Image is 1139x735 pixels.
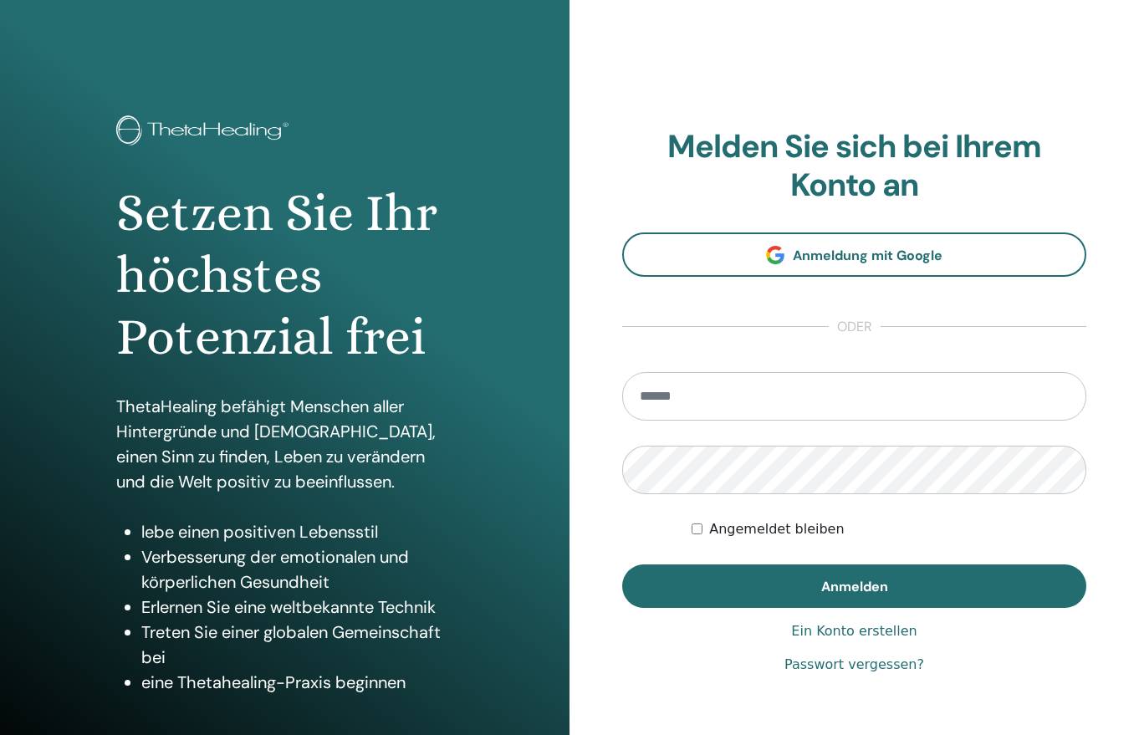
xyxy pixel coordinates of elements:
[821,578,888,595] span: Anmelden
[692,519,1086,539] div: Keep me authenticated indefinitely or until I manually logout
[622,128,1086,204] h2: Melden Sie sich bei Ihrem Konto an
[709,519,844,539] label: Angemeldet bleiben
[116,182,454,369] h1: Setzen Sie Ihr höchstes Potenzial frei
[622,564,1086,608] button: Anmelden
[141,670,454,695] li: eine Thetahealing-Praxis beginnen
[141,620,454,670] li: Treten Sie einer globalen Gemeinschaft bei
[622,232,1086,277] a: Anmeldung mit Google
[784,655,924,675] a: Passwort vergessen?
[791,621,917,641] a: Ein Konto erstellen
[793,247,942,264] span: Anmeldung mit Google
[116,394,454,494] p: ThetaHealing befähigt Menschen aller Hintergründe und [DEMOGRAPHIC_DATA], einen Sinn zu finden, L...
[141,519,454,544] li: lebe einen positiven Lebensstil
[829,317,881,337] span: oder
[141,544,454,595] li: Verbesserung der emotionalen und körperlichen Gesundheit
[141,595,454,620] li: Erlernen Sie eine weltbekannte Technik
